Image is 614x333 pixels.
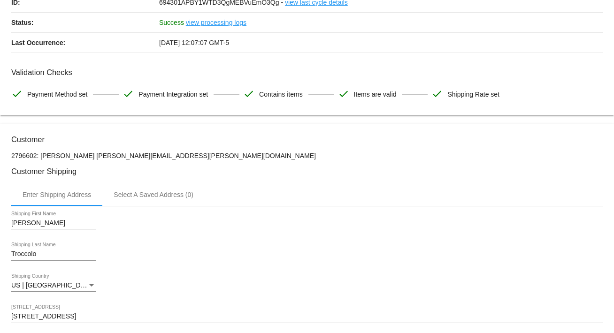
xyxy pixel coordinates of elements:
mat-select: Shipping Country [11,282,96,289]
span: Items are valid [354,84,397,104]
span: [DATE] 12:07:07 GMT-5 [159,39,229,46]
span: Shipping Rate set [447,84,499,104]
span: Payment Integration set [138,84,208,104]
p: Last Occurrence: [11,33,159,53]
mat-icon: check [11,88,23,99]
span: Contains items [259,84,303,104]
h3: Customer [11,135,603,144]
a: view processing logs [186,13,246,32]
input: Shipping Street 1 [11,313,603,320]
input: Shipping Last Name [11,250,96,258]
mat-icon: check [338,88,349,99]
h3: Validation Checks [11,68,603,77]
div: Select A Saved Address (0) [114,191,193,198]
h3: Customer Shipping [11,167,603,176]
p: Status: [11,13,159,32]
div: Enter Shipping Address [23,191,91,198]
span: US | [GEOGRAPHIC_DATA] [11,281,94,289]
span: Success [159,19,184,26]
mat-icon: check [431,88,443,99]
mat-icon: check [243,88,254,99]
span: Payment Method set [27,84,87,104]
mat-icon: check [123,88,134,99]
input: Shipping First Name [11,219,96,227]
p: 2796602: [PERSON_NAME] [PERSON_NAME][EMAIL_ADDRESS][PERSON_NAME][DOMAIN_NAME] [11,152,603,159]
